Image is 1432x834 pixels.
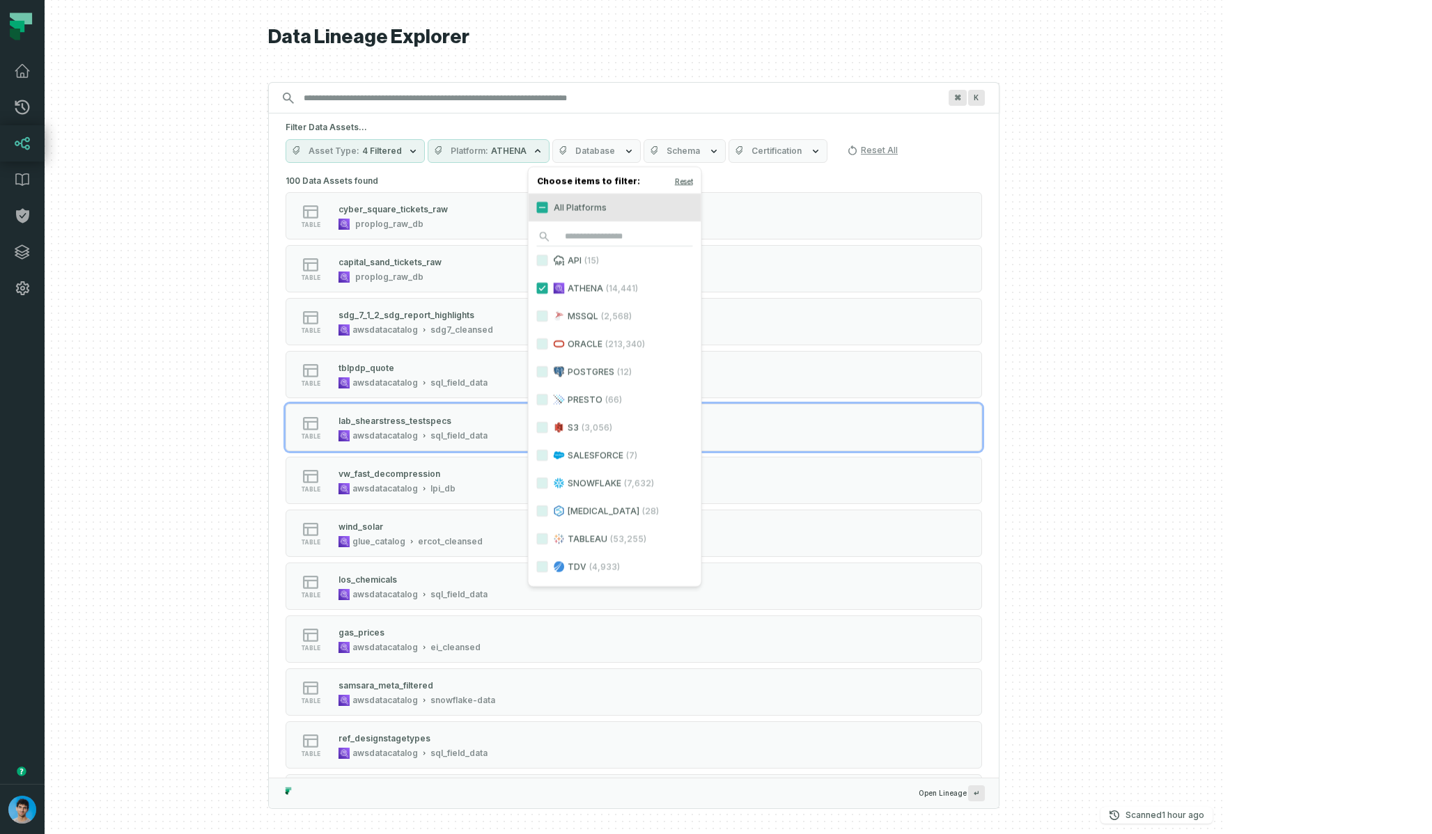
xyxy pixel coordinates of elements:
div: los_chemicals [338,574,397,585]
div: awsdatacatalog [352,695,418,706]
h4: Choose items to filter: [529,173,701,194]
button: All Platforms [537,202,548,213]
span: (15) [584,255,599,266]
span: Asset Type [309,145,359,157]
div: ercot_cleansed [418,536,483,547]
button: SNOWFLAKE(7,632) [537,478,548,489]
button: Certification [729,139,827,163]
span: Database [575,145,615,157]
button: PRESTO(66) [537,394,548,405]
button: Scanned[DATE] 12:01:53 PM [1100,807,1213,824]
div: awsdatacatalog [352,377,418,388]
span: Schema [667,145,700,157]
span: table [301,539,320,546]
div: cyber_square_tickets_raw [338,204,448,214]
p: Scanned [1126,808,1204,822]
span: (7,632) [624,478,654,489]
span: Press ⌘ + K to focus the search bar [968,90,985,106]
relative-time: Sep 22, 2025, 12:01 PM GMT+3 [1162,810,1204,820]
label: All Platforms [529,194,701,221]
img: avatar of Omri Ildis [8,796,36,824]
span: (2,568) [601,310,632,322]
div: proplog_raw_db [355,219,423,230]
span: 4 Filtered [362,145,402,157]
span: ATHENA [491,145,527,157]
span: Certification [752,145,802,157]
button: PlatformATHENA [428,139,550,163]
label: TABLEAU [529,525,701,553]
label: POSTGRES [529,358,701,386]
label: SNOWFLAKE [529,469,701,497]
div: awsdatacatalog [352,589,418,600]
button: MSSQL(2,568) [537,310,548,322]
div: sql_field_data [430,589,488,600]
div: snowflake-data [430,695,495,706]
label: SALESFORCE [529,441,701,469]
div: awsdatacatalog [352,642,418,653]
div: awsdatacatalog [352,483,418,494]
button: tableawsdatacatalogsql_field_data [286,562,982,610]
button: tableawsdatacatalogsql_field_data [286,404,982,451]
div: proplog_raw_db [355,272,423,283]
button: tableawsdatacatalogsdg7_cleansed [286,298,982,345]
button: Asset Type4 Filtered [286,139,425,163]
span: table [301,221,320,228]
div: awsdatacatalog [352,324,418,336]
span: table [301,327,320,334]
button: Database [552,139,641,163]
button: tableawsdatacatalogsql_field_data [286,351,982,398]
label: ORACLE [529,330,701,358]
button: TDV(4,933) [537,561,548,572]
button: tableglue_catalogercot_cleansed [286,510,982,557]
button: S3(3,056) [537,422,548,433]
button: tableawsdatacataloglpi_db [286,457,982,504]
button: ORACLE(213,340) [537,338,548,349]
div: gas_prices [338,627,384,638]
label: S3 [529,414,701,441]
span: (28) [642,505,659,517]
h1: Data Lineage Explorer [268,25,999,49]
div: Tooltip anchor [15,765,28,778]
button: tableawsdatacatalogtreas_cleansed [286,774,982,821]
span: (7) [626,450,637,461]
div: Suggestions [269,171,999,778]
div: awsdatacatalog [352,748,418,759]
span: table [301,698,320,705]
div: sdg7_cleansed [430,324,493,336]
div: ei_cleansed [430,642,481,653]
button: tableproplog_raw_db [286,245,982,292]
div: lpi_db [430,483,456,494]
button: Reset All [841,139,903,162]
span: (53,255) [610,533,646,544]
span: table [301,592,320,599]
span: Press ↵ to add a new Data Asset to the graph [968,785,985,801]
button: SALESFORCE(7) [537,450,548,461]
button: tableawsdatacatalogsql_field_data [286,721,982,769]
span: table [301,433,320,440]
div: wind_solar [338,521,383,532]
button: TABLEAU(53,255) [537,533,548,544]
div: lab_shearstress_testspecs [338,416,451,426]
div: capital_sand_tickets_raw [338,257,442,267]
span: (12) [617,366,632,377]
div: glue_catalog [352,536,405,547]
div: sql_field_data [430,748,488,759]
h5: Filter Data Assets... [286,122,982,133]
span: Platform [451,145,488,157]
label: TDV [529,553,701,581]
div: sql_field_data [430,377,488,388]
button: tableawsdatacatalogei_cleansed [286,615,982,663]
label: [MEDICAL_DATA] [529,497,701,525]
div: vw_fast_decompression [338,469,440,479]
button: tableproplog_raw_db [286,192,982,239]
label: API [529,246,701,274]
div: awsdatacatalog [352,430,418,441]
span: table [301,486,320,493]
button: ATHENA(14,441) [537,283,548,294]
span: (213,340) [605,338,645,349]
span: table [301,380,320,387]
span: Press ⌘ + K to focus the search bar [949,90,967,106]
span: table [301,645,320,652]
span: (66) [605,394,622,405]
span: table [301,274,320,281]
